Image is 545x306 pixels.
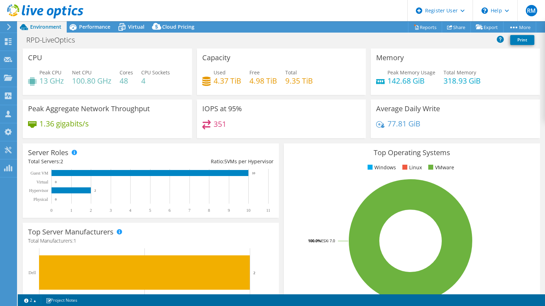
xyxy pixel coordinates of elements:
span: Total [285,69,297,76]
span: Used [214,69,226,76]
span: Cloud Pricing [162,23,194,30]
text: 0 [55,198,57,201]
h3: Server Roles [28,149,68,157]
span: Total Memory [444,69,476,76]
h3: IOPS at 95% [202,105,242,113]
a: Share [442,22,471,33]
a: More [503,22,536,33]
text: 6 [169,208,171,213]
text: 8 [208,208,210,213]
text: Virtual [37,180,49,185]
div: Ratio: VMs per Hypervisor [151,158,274,165]
text: 0 [55,180,57,184]
span: 2 [60,158,63,165]
h4: 100.80 GHz [72,77,111,85]
text: 2 [253,271,255,275]
h4: 1.36 gigabits/s [39,120,89,127]
h3: CPU [28,54,42,62]
text: 1 [70,208,72,213]
span: Peak CPU [39,69,61,76]
li: Windows [366,164,396,171]
h4: Total Manufacturers: [28,237,274,245]
tspan: ESXi 7.0 [321,238,335,243]
text: 0 [50,208,53,213]
h4: 9.35 TiB [285,77,313,85]
h4: 351 [214,120,226,128]
span: Free [249,69,260,76]
h4: 142.68 GiB [387,77,435,85]
text: 11 [266,208,270,213]
span: CPU Sockets [141,69,170,76]
text: Hypervisor [29,188,48,193]
text: Physical [33,197,48,202]
tspan: 100.0% [308,238,321,243]
text: 5 [149,208,151,213]
h4: 4.37 TiB [214,77,241,85]
text: Dell [28,270,36,275]
h4: 4.98 TiB [249,77,277,85]
li: VMware [426,164,454,171]
h3: Average Daily Write [376,105,440,113]
div: Total Servers: [28,158,151,165]
a: Export [470,22,503,33]
text: 10 [252,171,255,175]
h4: 13 GHz [39,77,64,85]
h3: Top Operating Systems [289,149,535,157]
h3: Peak Aggregate Network Throughput [28,105,150,113]
a: Print [510,35,534,45]
text: 10 [246,208,251,213]
span: 5 [224,158,227,165]
text: 7 [188,208,191,213]
span: Virtual [128,23,144,30]
text: 4 [129,208,131,213]
h3: Capacity [202,54,230,62]
span: RM [526,5,537,16]
span: 1 [73,237,76,244]
h4: 318.93 GiB [444,77,481,85]
span: Cores [120,69,133,76]
svg: \n [481,7,488,14]
text: Guest VM [31,171,48,176]
text: 3 [110,208,112,213]
span: Net CPU [72,69,92,76]
h4: 77.81 GiB [387,120,420,127]
h1: RPD-LiveOptics [23,36,86,44]
h4: 4 [141,77,170,85]
h3: Memory [376,54,404,62]
text: 2 [90,208,92,213]
text: 9 [228,208,230,213]
span: Performance [79,23,110,30]
h3: Top Server Manufacturers [28,228,114,236]
a: Reports [408,22,442,33]
a: Project Notes [41,296,82,305]
span: Environment [30,23,61,30]
a: 2 [19,296,41,305]
li: Linux [401,164,422,171]
h4: 48 [120,77,133,85]
span: Peak Memory Usage [387,69,435,76]
text: 2 [94,189,96,192]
